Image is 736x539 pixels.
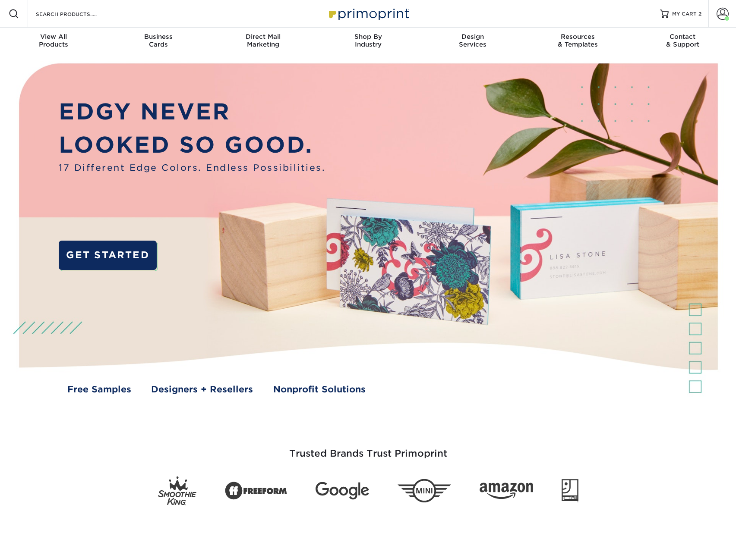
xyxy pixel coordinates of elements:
[225,477,287,505] img: Freeform
[67,383,131,396] a: Free Samples
[420,33,525,41] span: Design
[1,33,106,41] span: View All
[106,33,211,48] div: Cards
[1,28,106,55] a: View AllProducts
[630,33,735,41] span: Contact
[672,10,697,18] span: MY CART
[316,33,420,48] div: Industry
[316,28,420,55] a: Shop ByIndustry
[630,28,735,55] a: Contact& Support
[316,482,369,500] img: Google
[106,28,211,55] a: BusinessCards
[59,128,325,162] p: LOOKED SO GOOD.
[325,4,411,23] img: Primoprint
[273,383,366,396] a: Nonprofit Solutions
[211,33,316,41] span: Direct Mail
[420,33,525,48] div: Services
[698,11,701,17] span: 2
[59,161,325,175] span: 17 Different Edge Colors. Endless Possibilities.
[151,383,253,396] a: Designers + Resellers
[630,33,735,48] div: & Support
[211,28,316,55] a: Direct MailMarketing
[398,479,451,503] img: Mini
[316,33,420,41] span: Shop By
[525,33,630,48] div: & Templates
[480,483,533,499] img: Amazon
[106,33,211,41] span: Business
[59,95,325,128] p: EDGY NEVER
[420,28,525,55] a: DesignServices
[116,427,621,470] h3: Trusted Brands Trust Primoprint
[158,476,196,505] img: Smoothie King
[525,33,630,41] span: Resources
[525,28,630,55] a: Resources& Templates
[35,9,119,19] input: SEARCH PRODUCTS.....
[562,479,578,502] img: Goodwill
[1,33,106,48] div: Products
[211,33,316,48] div: Marketing
[59,241,156,269] a: GET STARTED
